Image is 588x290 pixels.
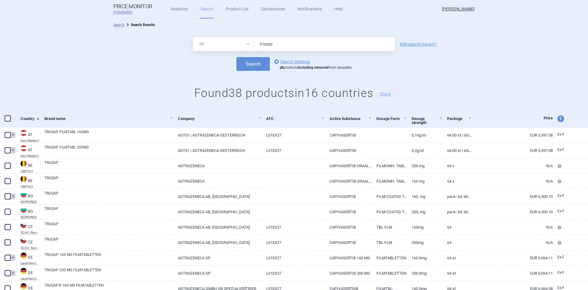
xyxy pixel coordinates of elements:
a: CAPIVASERTIB 160 MG [325,250,372,265]
a: Ex-F [553,130,575,139]
a: 64 x [443,174,472,189]
abbr: SCAU - Non-reimbursed medicinal products — List of non-reimbursed medicinal products published by... [21,246,40,249]
a: ASTRAZENECA AB, [GEOGRAPHIC_DATA] [173,235,262,250]
a: DEDELauerTaxe CGM [16,267,40,280]
a: CAPIVASERTIB [325,220,372,235]
abbr: LauerTaxe CGM — Complex database for German drug information provided by commercial provider CGM ... [21,277,40,280]
button: Search [236,57,270,71]
a: Country [21,111,40,126]
a: 64.00 ST | Stück [443,143,472,158]
a: AST01 | ASTRAZENECA OESTERREICH [173,143,262,158]
strong: Price Monitor [113,3,152,10]
abbr: CBIP DCI — Belgian Center for Pharmacotherapeutic Information (CBIP) [21,185,40,188]
a: BEBECBIP DCI [16,160,40,173]
img: Austria [21,145,27,151]
a: 160 mg [407,174,442,189]
span: COGVIO [113,10,141,14]
span: Ex-factory price [557,132,564,137]
a: TRUQAP [44,175,173,186]
a: CAPIVASERTIB [325,143,372,158]
span: Ex-factory price [557,209,564,213]
a: Ex-F [553,191,575,201]
a: TRUQAP FILMTABL 160MG [44,129,173,140]
a: Ex-F [553,268,575,277]
div: 1 [10,255,16,261]
a: ASTRAZENECA SP. [173,266,262,281]
a: 64 St [443,266,472,281]
a: N/A [472,174,553,189]
a: CAPIVASERTIB [325,128,372,143]
a: ASTRAZENECA AB, [GEOGRAPHIC_DATA] [173,189,262,204]
a: CAPIVASERTIB ORAAL 200 MG [325,158,372,173]
a: CAPIVASERTIB [325,204,372,219]
a: Search Settings [273,58,310,65]
img: Belgium [21,176,27,182]
a: Package [447,111,472,126]
span: Ex-factory price [557,286,564,290]
a: TRUQAP [44,237,173,248]
abbr: Apo-Warenv.I — Apothekerverlag Warenverzeichnis. Online database developed by the Österreichische... [21,154,40,157]
a: Dosage strength [412,111,442,130]
a: TRUQAP [44,191,173,202]
a: TBL FLM [372,235,407,250]
a: FILM-COATED TABLET [372,204,407,219]
a: TRUQAP FILMTABL 200MG [44,145,173,156]
a: 64.00 ST | Stück [443,128,472,143]
abbr: Apo-Warenv.I — Apothekerverlag Warenverzeichnis. Online database developed by the Österreichische... [21,139,40,142]
a: L01EX27 [262,266,325,281]
a: CAPIVASERTIB 200 MG [325,266,372,281]
a: ATATApo-Warenv.I [16,145,40,157]
a: CAPIVASERTIB ORAAL 160 MG [325,174,372,189]
a: EUR 6,064.11 [472,266,553,281]
a: 64 [443,235,472,250]
a: 0,2G/ST [407,143,442,158]
a: N/A [472,158,553,173]
li: Search [113,22,125,28]
img: Germany [21,283,27,289]
a: 200 mg [407,158,442,173]
a: TRUQAP 160 MG FILMTABLETTEN [44,252,173,263]
a: 160MG [407,220,442,235]
abbr: LauerTaxe CGM — Complex database for German drug information provided by commercial provider CGM ... [21,262,40,265]
img: Czech Republic [21,237,27,243]
abbr: SCAU - Non-reimbursed medicinal products — List of non-reimbursed medicinal products published by... [21,231,40,234]
a: FILM-COATED TABLET [372,189,407,204]
a: BEBECBIP DCI [16,175,40,188]
abbr: NCPR PRED — National Council on Prices and Reimbursement of Medicinal Products, Bulgaria. Registe... [21,216,40,219]
div: 1 [10,193,16,199]
a: Ex-F [553,145,575,155]
img: Austria [21,130,27,136]
abbr: CBIP DCI — Belgian Center for Pharmacotherapeutic Information (CBIP) [21,170,40,173]
a: L01EX27 [262,143,325,158]
span: Price [544,116,553,120]
a: Brand name [44,111,173,126]
a: 64 x [443,158,472,173]
a: N/A [472,220,553,235]
a: L01EX27 [262,250,325,265]
a: CAPIVASERTIB [325,189,372,204]
a: L01EX27 [262,235,325,250]
img: Czech Republic [21,222,27,228]
a: CAPIVASERTIB [325,235,372,250]
a: 64 St [443,250,472,265]
a: BGBGNCPR PRED [16,191,40,203]
a: 0,16G/ST [407,128,442,143]
a: FILMOMH. TABL. [372,174,407,189]
a: Dosage Form [376,111,407,126]
div: 1 [10,147,16,153]
a: Ex-F [553,253,575,262]
div: products from datasets [280,65,352,70]
a: TRUQAP [44,206,173,217]
a: FILMTABLETTEN [372,266,407,281]
a: TBL FLM [372,220,407,235]
div: 1 [10,270,16,276]
a: Search [113,23,125,27]
div: 1 [10,132,16,138]
span: Ex-factory price [557,270,564,275]
a: EUR 5,397.08 [472,128,553,143]
a: Active Substance [330,111,372,126]
span: Ex-factory price [557,194,564,198]
a: CZCZSCAU - Non-reimbursed medicinal products [16,221,40,234]
a: ASTRAZENECA SP. [173,250,262,265]
a: EUR 6,500.10 [472,204,553,219]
